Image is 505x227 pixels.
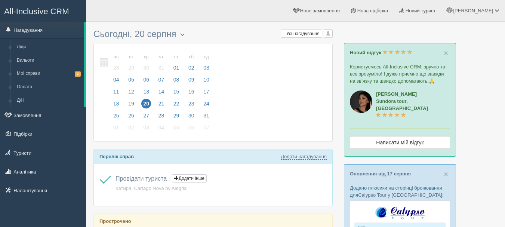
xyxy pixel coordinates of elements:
[126,75,136,85] span: 05
[154,99,169,111] a: 21
[201,75,211,85] span: 10
[184,88,198,99] a: 16
[154,123,169,135] a: 04
[300,8,340,13] span: Нове замовлення
[187,111,196,120] span: 30
[141,99,151,108] span: 20
[444,49,448,57] span: ×
[444,170,448,178] span: ×
[13,94,84,107] a: Д/Н
[13,80,84,94] a: Оплата
[0,0,86,21] a: All-Inclusive CRM
[157,111,166,120] span: 28
[199,99,212,111] a: 24
[126,87,136,96] span: 12
[350,171,411,177] a: Оновлення від 17 серпня
[453,8,493,13] span: [PERSON_NAME]
[126,54,136,60] small: вт
[199,111,212,123] a: 31
[116,185,187,191] a: Катира, Cartago Nova by Alegria
[172,87,181,96] span: 15
[286,31,320,36] span: Усі нагадування
[184,50,198,76] a: сб 02
[139,50,153,76] a: ср 30
[169,111,184,123] a: 29
[157,54,166,60] small: чт
[111,111,121,120] span: 25
[169,88,184,99] a: 15
[350,63,450,85] p: Користуємось All-Inclusive CRM, зручно та все зрозуміло! І дуже приємно що завжди на зв’язку та ш...
[184,76,198,88] a: 09
[187,63,196,73] span: 02
[376,91,428,118] a: [PERSON_NAME]Sundora tour, [GEOGRAPHIC_DATA]
[124,76,138,88] a: 05
[139,76,153,88] a: 06
[172,54,181,60] small: пт
[126,99,136,108] span: 19
[172,111,181,120] span: 29
[124,50,138,76] a: вт 29
[169,50,184,76] a: пт 01
[126,123,136,132] span: 02
[124,111,138,123] a: 26
[444,49,448,57] button: Close
[109,111,123,123] a: 25
[124,99,138,111] a: 19
[201,111,211,120] span: 31
[109,123,123,135] a: 01
[99,218,131,224] b: Прострочено
[199,76,212,88] a: 10
[169,99,184,111] a: 22
[157,99,166,108] span: 21
[99,154,134,159] b: Перелік справ
[187,54,196,60] small: сб
[93,29,333,40] h3: Сьогодні, 20 серпня
[187,87,196,96] span: 16
[406,8,436,13] span: Новий турист
[184,123,198,135] a: 06
[201,99,211,108] span: 24
[187,123,196,132] span: 06
[13,54,84,67] a: Вильоти
[350,184,450,199] p: Додано плюсики на сторінці бронювання для :
[75,71,81,76] span: 2
[444,170,448,178] button: Close
[184,111,198,123] a: 30
[126,63,136,73] span: 29
[141,54,151,60] small: ср
[116,175,167,182] a: Провідати туриста
[157,75,166,85] span: 07
[13,67,84,80] a: Мої справи2
[157,63,166,73] span: 31
[109,99,123,111] a: 18
[141,111,151,120] span: 27
[157,87,166,96] span: 14
[172,174,207,182] button: Додати інше
[141,75,151,85] span: 06
[141,87,151,96] span: 13
[172,99,181,108] span: 22
[111,123,121,132] span: 01
[139,111,153,123] a: 27
[124,123,138,135] a: 02
[358,192,442,198] a: Calypso Tour у [GEOGRAPHIC_DATA]
[126,111,136,120] span: 26
[109,50,123,76] a: пн 28
[139,88,153,99] a: 13
[201,87,211,96] span: 17
[154,76,169,88] a: 07
[281,154,327,160] a: Додати нагадування
[169,123,184,135] a: 05
[111,87,121,96] span: 11
[350,136,450,149] a: Написати мій відгук
[124,88,138,99] a: 12
[154,111,169,123] a: 28
[4,7,69,16] span: All-Inclusive CRM
[111,75,121,85] span: 04
[357,8,388,13] span: Нова підбірка
[141,123,151,132] span: 03
[169,76,184,88] a: 08
[154,50,169,76] a: чт 31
